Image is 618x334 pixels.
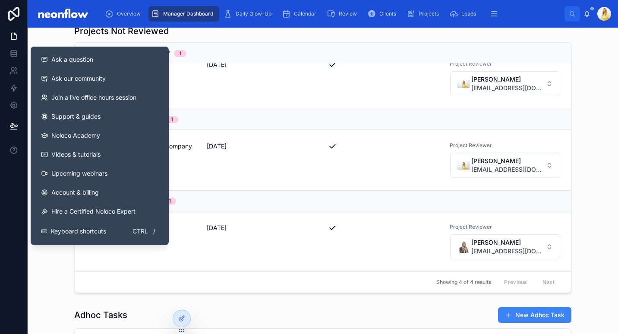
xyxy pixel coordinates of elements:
[447,6,482,22] a: Leads
[171,116,173,123] div: 1
[221,6,277,22] a: Daily Glow-Up
[75,211,571,272] a: Monthly Payroll[DATE]Project ReviewerSelect Button
[51,112,101,121] span: Support & guides
[471,238,543,247] span: [PERSON_NAME]
[236,10,271,17] span: Daily Glow-Up
[471,157,543,165] span: [PERSON_NAME]
[51,131,100,140] span: Noloco Academy
[51,227,106,236] span: Keyboard shortcuts
[498,307,571,323] button: New Adhoc Task
[102,6,147,22] a: Overview
[34,183,165,202] a: Account & billing
[404,6,445,22] a: Projects
[279,6,322,22] a: Calendar
[51,55,93,64] span: Ask a question
[34,88,165,107] a: Join a live office hours session
[294,10,316,17] span: Calendar
[74,309,127,321] h1: Adhoc Tasks
[151,228,158,235] span: /
[207,224,318,232] span: [DATE]
[34,107,165,126] a: Support & guides
[51,169,107,178] span: Upcoming webinars
[324,6,363,22] a: Review
[207,142,318,151] span: [DATE]
[75,129,571,190] a: Annual Return - The Fitness Company[DATE]Project ReviewerSelect Button
[419,10,439,17] span: Projects
[132,226,149,236] span: Ctrl
[379,10,396,17] span: Clients
[471,84,543,92] span: [EMAIL_ADDRESS][DOMAIN_NAME]
[74,25,169,37] h1: Projects Not Reviewed
[34,202,165,221] button: Hire a Certified Noloco Expert
[436,279,491,286] span: Showing 4 of 4 results
[34,221,165,242] button: Keyboard shortcutsCtrl/
[34,126,165,145] a: Noloco Academy
[461,10,476,17] span: Leads
[98,4,564,23] div: scrollable content
[471,165,543,174] span: [EMAIL_ADDRESS][DOMAIN_NAME]
[207,60,318,69] span: [DATE]
[51,74,106,83] span: Ask our community
[471,75,543,84] span: [PERSON_NAME]
[34,164,165,183] a: Upcoming webinars
[34,50,165,69] button: Ask a question
[365,6,402,22] a: Clients
[51,207,136,216] span: Hire a Certified Noloco Expert
[450,60,561,67] span: Project Reviewer
[450,234,561,259] button: Select Button
[450,71,561,96] button: Select Button
[51,188,99,197] span: Account & billing
[450,224,561,230] span: Project Reviewer
[179,50,181,57] div: 1
[450,153,561,178] button: Select Button
[34,145,165,164] a: Videos & tutorials
[169,198,171,205] div: 1
[450,142,561,149] span: Project Reviewer
[51,150,101,159] span: Videos & tutorials
[117,10,141,17] span: Overview
[148,6,219,22] a: Manager Dashboard
[339,10,357,17] span: Review
[51,93,136,102] span: Join a live office hours session
[35,7,91,21] img: App logo
[75,48,571,109] a: Monthly Payroll[DATE]Project ReviewerSelect Button
[163,10,213,17] span: Manager Dashboard
[34,69,165,88] a: Ask our community
[471,247,543,255] span: [EMAIL_ADDRESS][DOMAIN_NAME]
